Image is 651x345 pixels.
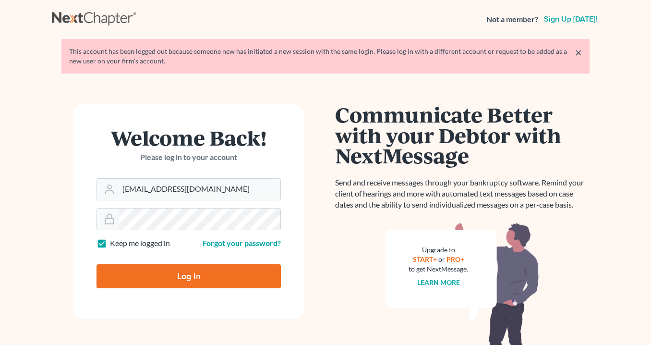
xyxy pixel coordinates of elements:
[486,14,538,25] strong: Not a member?
[409,245,468,255] div: Upgrade to
[335,177,590,210] p: Send and receive messages through your bankruptcy software. Remind your client of hearings and mo...
[203,238,281,247] a: Forgot your password?
[409,264,468,274] div: to get NextMessage.
[417,278,460,286] a: Learn more
[438,255,445,263] span: or
[413,255,437,263] a: START+
[110,238,170,249] label: Keep me logged in
[69,47,582,66] div: This account has been logged out because someone new has initiated a new session with the same lo...
[96,152,281,163] p: Please log in to your account
[575,47,582,58] a: ×
[542,15,599,23] a: Sign up [DATE]!
[119,179,280,200] input: Email Address
[96,264,281,288] input: Log In
[335,104,590,166] h1: Communicate Better with your Debtor with NextMessage
[96,127,281,148] h1: Welcome Back!
[446,255,464,263] a: PRO+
